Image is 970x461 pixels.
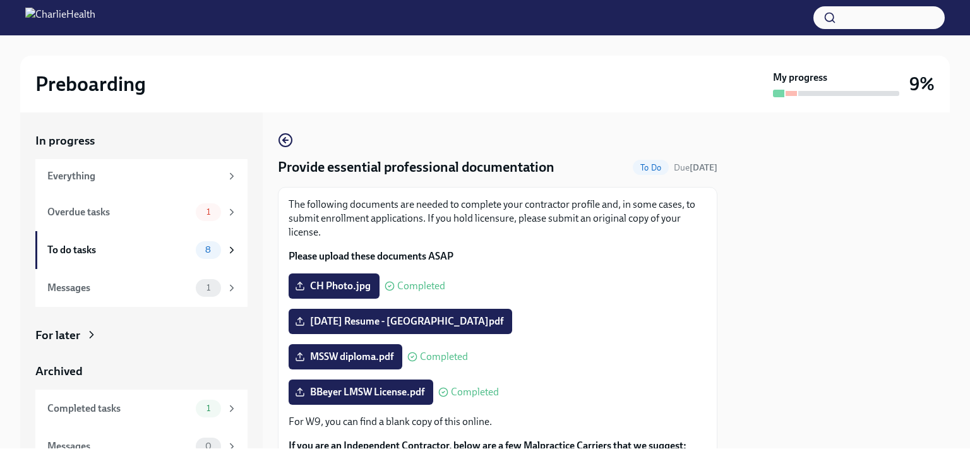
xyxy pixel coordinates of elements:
div: Everything [47,169,221,183]
span: To Do [633,163,669,172]
span: [DATE] Resume - [GEOGRAPHIC_DATA]pdf [297,315,503,328]
div: Messages [47,440,191,453]
span: 1 [199,283,218,292]
a: Archived [35,363,248,380]
strong: My progress [773,71,827,85]
div: For later [35,327,80,344]
label: [DATE] Resume - [GEOGRAPHIC_DATA]pdf [289,309,512,334]
strong: If you are an Independent Contractor, below are a few Malpractice Carriers that we suggest: [289,440,686,452]
a: Completed tasks1 [35,390,248,428]
span: 0 [198,441,219,451]
span: 1 [199,207,218,217]
h3: 9% [909,73,935,95]
h4: Provide essential professional documentation [278,158,554,177]
strong: [DATE] [690,162,717,173]
span: MSSW diploma.pdf [297,350,393,363]
a: For later [35,327,248,344]
img: CharlieHealth [25,8,95,28]
a: Everything [35,159,248,193]
label: BBeyer LMSW License.pdf [289,380,433,405]
span: CH Photo.jpg [297,280,371,292]
label: CH Photo.jpg [289,273,380,299]
a: Messages1 [35,269,248,307]
span: Completed [420,352,468,362]
label: MSSW diploma.pdf [289,344,402,369]
span: Completed [451,387,499,397]
a: In progress [35,133,248,149]
span: 8 [198,245,219,254]
h2: Preboarding [35,71,146,97]
div: Completed tasks [47,402,191,416]
span: BBeyer LMSW License.pdf [297,386,424,398]
a: Overdue tasks1 [35,193,248,231]
p: For W9, you can find a blank copy of this online. [289,415,707,429]
strong: Please upload these documents ASAP [289,250,453,262]
span: Completed [397,281,445,291]
span: 1 [199,404,218,413]
span: Due [674,162,717,173]
div: To do tasks [47,243,191,257]
p: The following documents are needed to complete your contractor profile and, in some cases, to sub... [289,198,707,239]
div: Overdue tasks [47,205,191,219]
div: Messages [47,281,191,295]
a: To do tasks8 [35,231,248,269]
span: September 8th, 2025 09:00 [674,162,717,174]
